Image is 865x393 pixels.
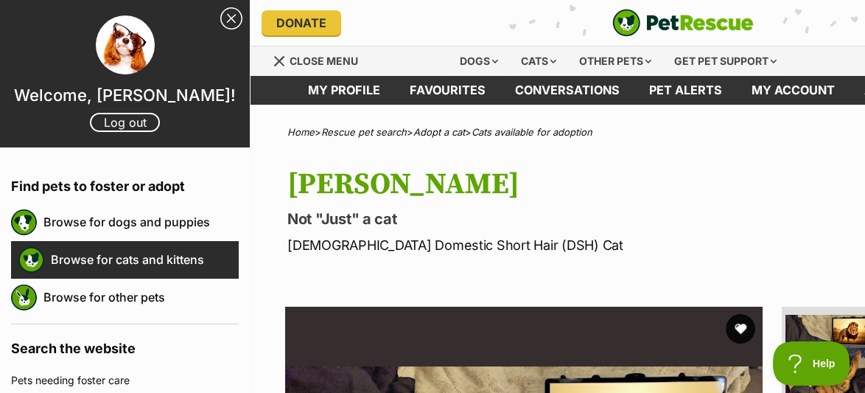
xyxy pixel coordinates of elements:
div: Get pet support [664,46,787,76]
button: favourite [726,314,755,344]
a: Browse for cats and kittens [51,244,239,275]
div: Other pets [569,46,662,76]
p: [DEMOGRAPHIC_DATA] Domestic Short Hair (DSH) Cat [287,235,780,255]
a: Cats available for adoption [472,126,592,138]
span: Close menu [290,55,358,67]
a: PetRescue [612,9,754,37]
h4: Find pets to foster or adopt [11,162,239,204]
div: Dogs [449,46,508,76]
img: petrescue logo [11,209,37,235]
a: Close Sidebar [220,7,242,29]
h4: Search the website [11,324,239,366]
iframe: Help Scout Beacon - Open [773,341,850,386]
a: Log out [90,113,160,132]
a: conversations [500,76,634,105]
a: My profile [293,76,395,105]
img: logo-cat-932fe2b9b8326f06289b0f2fb663e598f794de774fb13d1741a6617ecf9a85b4.svg [612,9,754,37]
h1: [PERSON_NAME] [287,167,780,201]
a: Browse for dogs and puppies [43,206,239,237]
a: Favourites [395,76,500,105]
a: Home [287,126,315,138]
p: Not "Just" a cat [287,209,780,229]
a: Pet alerts [634,76,737,105]
img: petrescue logo [18,247,44,273]
a: Donate [262,10,341,35]
img: profile image [96,15,155,74]
div: Cats [511,46,567,76]
img: petrescue logo [11,285,37,310]
a: Adopt a cat [413,126,465,138]
a: Rescue pet search [321,126,407,138]
a: Browse for other pets [43,282,239,313]
a: My account [737,76,850,105]
a: Menu [273,46,368,73]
